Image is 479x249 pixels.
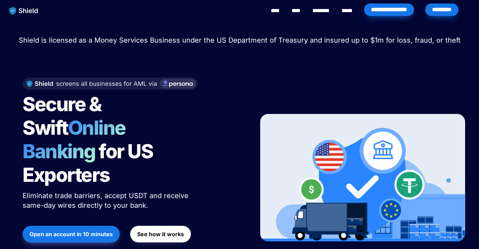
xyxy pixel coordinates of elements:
[23,92,104,140] span: Secure & Swift
[137,231,184,238] strong: See how it works
[6,3,42,18] img: website logo
[30,231,113,238] strong: Open an account in 10 minutes
[23,116,133,163] span: Online Banking
[130,226,191,242] button: See how it works
[23,222,120,246] a: Open an account in 10 minutes
[23,226,120,242] button: Open an account in 10 minutes
[130,222,191,246] a: See how it works
[23,140,156,187] span: for US Exporters
[23,192,191,210] span: Eliminate trade barriers, accept USDT and receive same-day wires directly to your bank.
[19,36,461,44] span: Shield is licensed as a Money Services Business under the US Department of Treasury and insured u...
